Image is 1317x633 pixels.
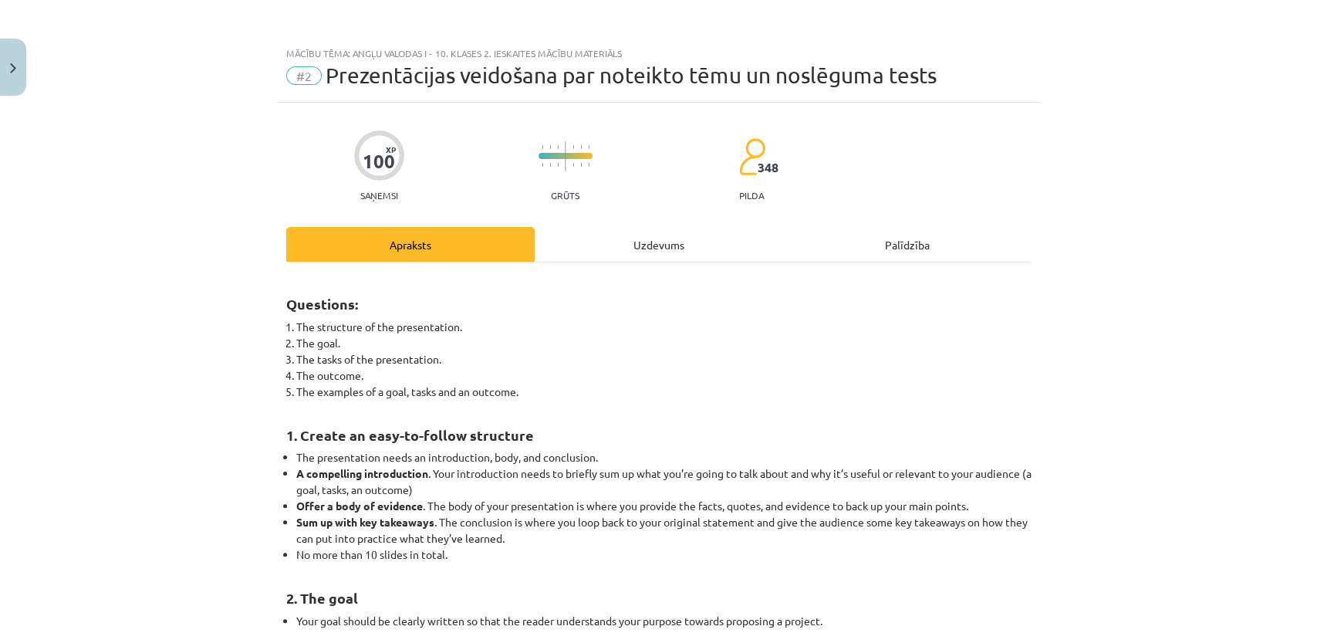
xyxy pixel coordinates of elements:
img: icon-short-line-57e1e144782c952c97e751825c79c345078a6d821885a25fce030b3d8c18986b.svg [557,163,559,167]
img: icon-short-line-57e1e144782c952c97e751825c79c345078a6d821885a25fce030b3d8c18986b.svg [580,163,582,167]
img: icon-short-line-57e1e144782c952c97e751825c79c345078a6d821885a25fce030b3d8c18986b.svg [549,163,551,167]
p: Grūts [551,190,579,201]
img: icon-close-lesson-0947bae3869378f0d4975bcd49f059093ad1ed9edebbc8119c70593378902aed.svg [10,63,16,73]
li: No more than 10 slides in total. [296,547,1032,563]
div: Apraksts [286,227,535,262]
div: 100 [363,151,395,172]
p: Saņemsi [354,190,404,201]
li: The tasks of the presentation. [296,351,1032,367]
img: students-c634bb4e5e11cddfef0936a35e636f08e4e9abd3cc4e673bd6f9a4125e45ecb1.svg [738,137,765,176]
img: icon-short-line-57e1e144782c952c97e751825c79c345078a6d821885a25fce030b3d8c18986b.svg [588,163,589,167]
b: Sum up with key takeaways [296,515,434,529]
img: icon-short-line-57e1e144782c952c97e751825c79c345078a6d821885a25fce030b3d8c18986b.svg [549,145,551,149]
span: Prezentācijas veidošana par noteikto tēmu un noslēguma tests [326,63,937,88]
img: icon-short-line-57e1e144782c952c97e751825c79c345078a6d821885a25fce030b3d8c18986b.svg [542,163,543,167]
div: Palīdzība [783,227,1032,262]
li: The examples of a goal, tasks and an outcome. [296,384,1032,400]
span: 348 [758,161,778,174]
li: . The conclusion is where you loop back to your original statement and give the audience some key... [296,514,1032,547]
img: icon-short-line-57e1e144782c952c97e751825c79c345078a6d821885a25fce030b3d8c18986b.svg [542,145,543,149]
li: Your goal should be clearly written so that the reader understands your purpose towards proposing... [296,613,1032,629]
img: icon-short-line-57e1e144782c952c97e751825c79c345078a6d821885a25fce030b3d8c18986b.svg [588,145,589,149]
span: XP [386,145,396,154]
b: 2. The goal [286,589,358,607]
li: The outcome. [296,367,1032,384]
li: The presentation needs an introduction, body, and conclusion. [296,449,1032,465]
li: . The body of your presentation is where you provide the facts, quotes, and evidence to back up y... [296,498,1032,514]
img: icon-short-line-57e1e144782c952c97e751825c79c345078a6d821885a25fce030b3d8c18986b.svg [580,145,582,149]
li: The structure of the presentation. [296,319,1032,335]
li: . Your introduction needs to briefly sum up what you’re going to talk about and why it’s useful o... [296,465,1032,498]
img: icon-short-line-57e1e144782c952c97e751825c79c345078a6d821885a25fce030b3d8c18986b.svg [557,145,559,149]
div: Uzdevums [535,227,783,262]
p: pilda [739,190,764,201]
img: icon-short-line-57e1e144782c952c97e751825c79c345078a6d821885a25fce030b3d8c18986b.svg [572,163,574,167]
li: The goal. [296,335,1032,351]
img: icon-long-line-d9ea69661e0d244f92f715978eff75569469978d946b2353a9bb055b3ed8787d.svg [565,141,566,171]
b: A compelling introduction [296,466,428,480]
b: 1. Create an easy-to-follow structure [286,426,534,444]
b: Offer a body of evidence [296,499,423,513]
span: #2 [286,66,322,85]
b: Questions: [286,295,358,313]
div: Mācību tēma: Angļu valodas i - 10. klases 2. ieskaites mācību materiāls [286,48,1032,59]
img: icon-short-line-57e1e144782c952c97e751825c79c345078a6d821885a25fce030b3d8c18986b.svg [572,145,574,149]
